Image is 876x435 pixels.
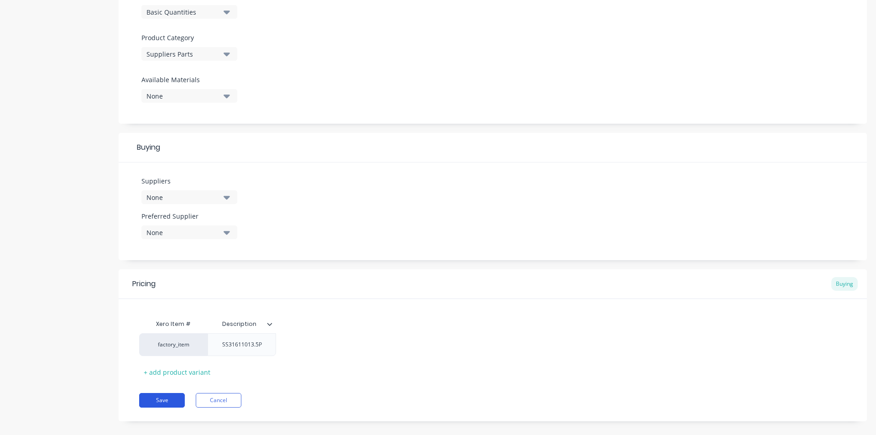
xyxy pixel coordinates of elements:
[146,49,219,59] div: Suppliers Parts
[141,89,237,103] button: None
[146,91,219,101] div: None
[132,278,156,289] div: Pricing
[148,341,198,349] div: factory_item
[139,393,185,408] button: Save
[141,75,237,84] label: Available Materials
[141,47,237,61] button: Suppliers Parts
[141,211,237,221] label: Preferred Supplier
[146,228,219,237] div: None
[139,365,215,379] div: + add product variant
[215,339,269,351] div: SS31611013.5P
[141,190,237,204] button: None
[139,333,276,356] div: factory_itemSS31611013.5P
[196,393,241,408] button: Cancel
[141,176,237,186] label: Suppliers
[831,277,858,291] div: Buying
[119,133,867,162] div: Buying
[146,7,219,17] div: Basic Quantities
[146,193,219,202] div: None
[141,33,233,42] label: Product Category
[208,313,271,335] div: Description
[141,5,237,19] button: Basic Quantities
[139,315,208,333] div: Xero Item #
[141,225,237,239] button: None
[208,315,276,333] div: Description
